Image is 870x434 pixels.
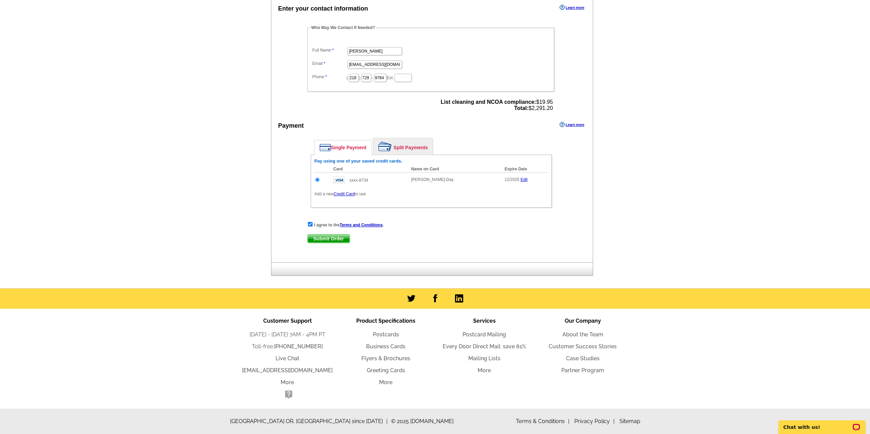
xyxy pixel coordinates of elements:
a: Business Cards [366,343,405,350]
iframe: LiveChat chat widget [774,412,870,434]
th: Name on Card [408,166,501,173]
a: Every Door Direct Mail: save 81% [443,343,526,350]
a: Credit Card [334,192,354,196]
a: Split Payments [373,138,433,155]
strong: I agree to the . [314,223,384,227]
a: Terms & Conditions [516,418,570,424]
label: Full Name [312,47,347,53]
span: Submit Order [308,235,350,243]
a: Customer Success Stories [549,343,617,350]
span: Services [473,318,496,324]
a: More [281,379,294,386]
h6: Pay using one of your saved credit cards. [314,158,548,164]
a: Learn more [560,122,584,127]
li: [DATE] - [DATE] 7AM - 4PM PT [238,331,337,339]
span: Our Company [565,318,601,324]
a: Mailing Lists [468,355,500,362]
img: visa.gif [333,176,345,183]
th: Expire Date [501,166,548,173]
p: Add a new to use [314,191,548,197]
span: © 2025 [DOMAIN_NAME] [391,417,454,425]
img: single-payment.png [320,144,331,151]
div: Enter your contact information [278,4,368,13]
a: Flyers & Brochures [361,355,410,362]
div: Payment [278,121,304,130]
a: About the Team [562,331,603,338]
a: Postcard Mailing [463,331,506,338]
a: [EMAIL_ADDRESS][DOMAIN_NAME] [242,367,333,374]
a: Live Chat [276,355,299,362]
a: Privacy Policy [574,418,615,424]
a: [PHONE_NUMBER] [274,343,323,350]
span: [PERSON_NAME]-Day [411,177,454,182]
strong: List cleaning and NCOA compliance: [441,99,536,105]
th: Card [330,166,408,173]
a: Terms and Conditions [340,223,383,227]
a: Partner Program [561,367,604,374]
span: Customer Support [263,318,312,324]
a: Postcards [373,331,399,338]
strong: Total: [514,105,528,111]
a: Single Payment [314,140,372,155]
dd: ( ) - Ext. [311,72,551,83]
span: 12/2025 [505,177,519,182]
span: Product Specifications [356,318,415,324]
li: Toll-free: [238,342,337,351]
a: Edit [521,177,528,182]
span: $19.95 $2,291.20 [441,99,553,111]
a: More [379,379,392,386]
a: More [478,367,491,374]
span: [GEOGRAPHIC_DATA] OR, [GEOGRAPHIC_DATA] since [DATE] [230,417,388,425]
label: Phone [312,74,347,80]
a: Learn more [560,5,584,10]
span: xxxx-8734 [349,178,368,183]
img: split-payment.png [378,142,392,151]
label: Email [312,60,347,67]
a: Sitemap [619,418,640,424]
a: Case Studies [566,355,600,362]
a: Greeting Cards [367,367,405,374]
legend: Who May We Contact If Needed? [311,25,376,31]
